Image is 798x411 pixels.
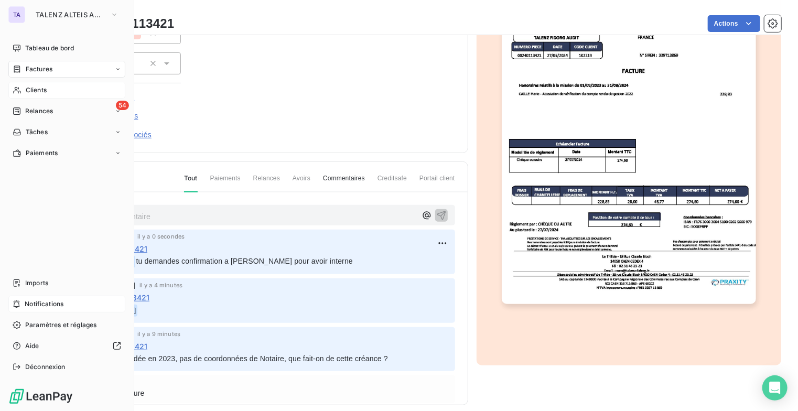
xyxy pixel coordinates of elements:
[116,101,129,110] span: 54
[25,278,48,288] span: Imports
[26,85,47,95] span: Clients
[26,64,52,74] span: Factures
[96,14,174,33] h3: 00240113421
[293,174,310,191] span: Avoirs
[137,331,180,337] span: il y a 9 minutes
[136,257,352,265] span: tu demandes confirmation a [PERSON_NAME] pour avoir interne
[8,338,125,354] a: Aide
[68,388,145,399] span: Échéance de la facture
[323,174,365,191] span: Commentaires
[184,174,198,192] span: Tout
[36,10,106,19] span: TALENZ ALTEIS AUDIT
[26,148,58,158] span: Paiements
[70,354,388,363] span: La majeur est décédée en 2023, pas de coordonnées de Notaire, que fait-on de cette créance ?
[762,375,788,401] div: Open Intercom Messenger
[8,6,25,23] div: TA
[137,233,185,240] span: il y a 0 secondes
[139,282,182,288] span: il y a 4 minutes
[253,174,280,191] span: Relances
[25,299,63,309] span: Notifications
[8,388,73,405] img: Logo LeanPay
[378,174,407,191] span: Creditsafe
[419,174,455,191] span: Portail client
[25,320,96,330] span: Paramètres et réglages
[26,127,48,137] span: Tâches
[25,341,39,351] span: Aide
[708,15,760,32] button: Actions
[25,44,74,53] span: Tableau de bord
[210,174,241,191] span: Paiements
[25,106,53,116] span: Relances
[25,362,66,372] span: Déconnexion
